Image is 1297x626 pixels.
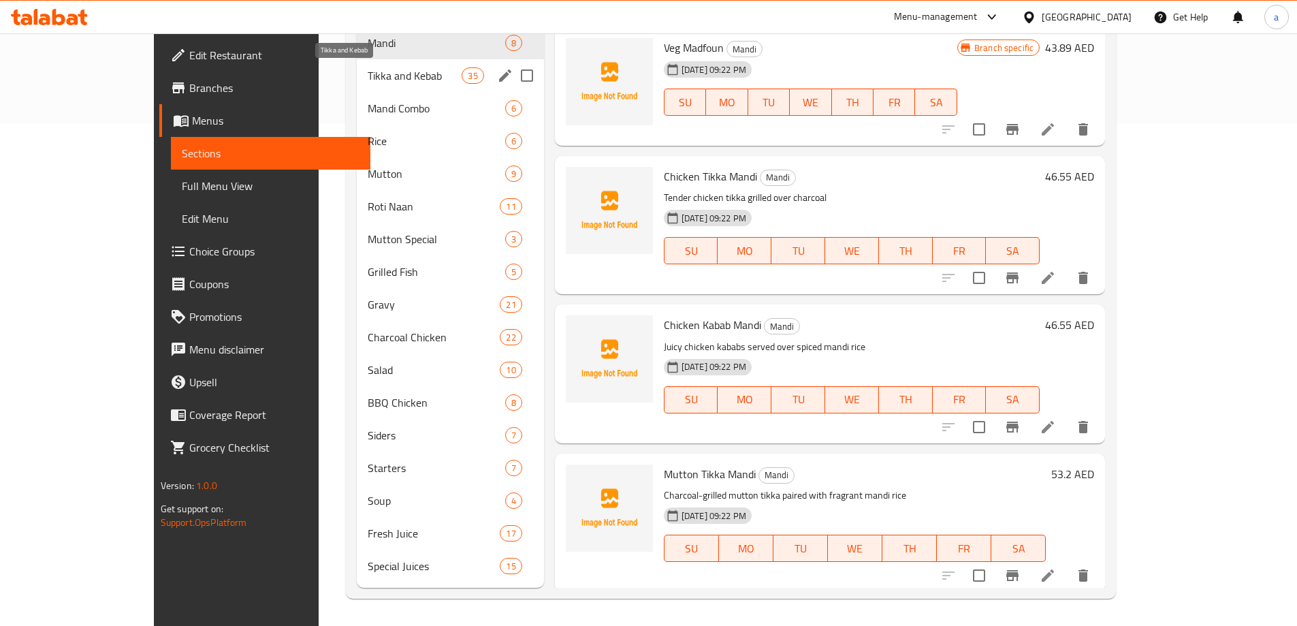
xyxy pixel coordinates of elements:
[500,298,521,311] span: 21
[942,539,986,559] span: FR
[189,341,359,358] span: Menu disclaimer
[161,500,223,518] span: Get support on:
[182,210,359,227] span: Edit Menu
[933,386,987,413] button: FR
[1067,411,1100,443] button: delete
[506,429,522,442] span: 7
[795,93,826,112] span: WE
[462,67,483,84] div: items
[719,535,773,562] button: MO
[676,360,752,373] span: [DATE] 09:22 PM
[159,431,370,464] a: Grocery Checklist
[566,315,653,403] img: Chicken Kabab Mandi
[506,168,522,181] span: 9
[159,366,370,398] a: Upsell
[764,318,800,334] div: Mandi
[161,477,194,495] span: Version:
[825,237,879,264] button: WE
[727,42,762,57] span: Mandi
[566,167,653,254] img: Chicken Tikka Mandi
[357,157,544,190] div: Mutton9
[500,525,522,542] div: items
[368,492,505,509] span: Soup
[991,535,1046,562] button: SA
[882,535,937,562] button: TH
[505,394,522,411] div: items
[664,487,1046,504] p: Charcoal-grilled mutton tikka paired with fragrant mandi rice
[828,535,882,562] button: WE
[368,460,505,476] span: Starters
[159,268,370,300] a: Coupons
[500,331,521,344] span: 22
[723,390,766,409] span: MO
[357,550,544,582] div: Special Juices15
[965,115,993,144] span: Select to update
[357,517,544,550] div: Fresh Juice17
[1040,121,1056,138] a: Edit menu item
[676,63,752,76] span: [DATE] 09:22 PM
[189,47,359,63] span: Edit Restaurant
[1040,419,1056,435] a: Edit menu item
[996,113,1029,146] button: Branch-specific-item
[368,558,500,574] div: Special Juices
[505,492,522,509] div: items
[159,300,370,333] a: Promotions
[500,362,522,378] div: items
[368,100,505,116] span: Mandi Combo
[506,37,522,50] span: 8
[996,411,1029,443] button: Branch-specific-item
[500,198,522,215] div: items
[986,237,1040,264] button: SA
[357,419,544,452] div: Siders7
[920,93,951,112] span: SA
[368,362,500,378] span: Salad
[357,190,544,223] div: Roti Naan11
[754,93,784,112] span: TU
[357,386,544,419] div: BBQ Chicken8
[664,386,718,413] button: SU
[969,42,1039,54] span: Branch specific
[368,231,505,247] span: Mutton Special
[1051,465,1094,484] h6: 53.2 AED
[894,9,978,25] div: Menu-management
[357,27,544,59] div: Mandi8
[189,439,359,456] span: Grocery Checklist
[884,241,927,261] span: TH
[505,264,522,280] div: items
[566,465,653,552] img: Mutton Tikka Mandi
[368,525,500,542] span: Fresh Juice
[182,145,359,161] span: Sections
[171,137,370,170] a: Sections
[189,276,359,292] span: Coupons
[357,223,544,255] div: Mutton Special3
[505,166,522,182] div: items
[723,241,766,261] span: MO
[718,237,771,264] button: MO
[357,354,544,386] div: Salad10
[837,93,868,112] span: TH
[758,467,795,484] div: Mandi
[159,104,370,137] a: Menus
[1040,567,1056,584] a: Edit menu item
[1045,315,1094,334] h6: 46.55 AED
[874,89,915,116] button: FR
[368,394,505,411] div: BBQ Chicken
[888,539,931,559] span: TH
[706,89,748,116] button: MO
[664,189,1040,206] p: Tender chicken tikka grilled over charcoal
[506,266,522,279] span: 5
[368,198,500,215] span: Roti Naan
[938,241,981,261] span: FR
[760,170,795,185] span: Mandi
[368,264,505,280] span: Grilled Fish
[825,386,879,413] button: WE
[991,241,1034,261] span: SA
[182,178,359,194] span: Full Menu View
[357,321,544,354] div: Charcoal Chicken22
[664,237,718,264] button: SU
[495,65,515,86] button: edit
[1067,113,1100,146] button: delete
[1045,167,1094,186] h6: 46.55 AED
